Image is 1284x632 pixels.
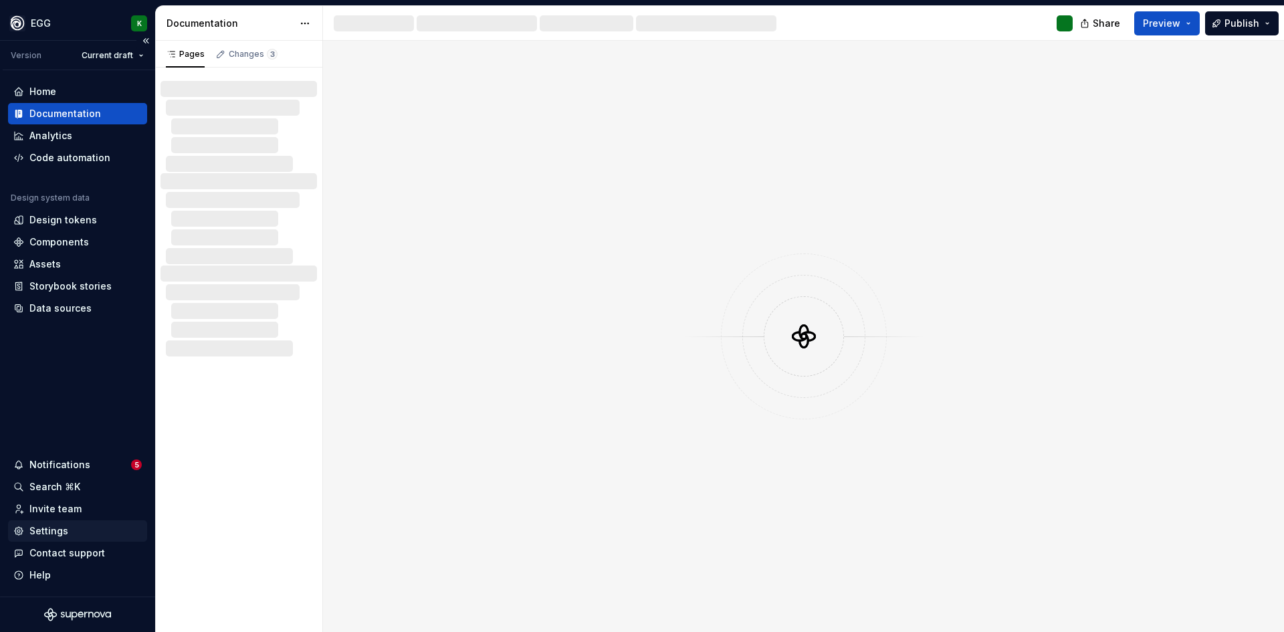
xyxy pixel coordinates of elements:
a: Storybook stories [8,276,147,297]
button: Contact support [8,542,147,564]
div: Documentation [29,107,101,120]
a: Design tokens [8,209,147,231]
button: Notifications5 [8,454,147,476]
a: Analytics [8,125,147,146]
div: Data sources [29,302,92,315]
svg: Supernova Logo [44,608,111,621]
button: Share [1073,11,1129,35]
button: Current draft [76,46,150,65]
span: 5 [131,459,142,470]
button: Help [8,564,147,586]
span: 3 [267,49,278,60]
button: Search ⌘K [8,476,147,498]
div: EGG [31,17,51,30]
div: Help [29,568,51,582]
div: Design system data [11,193,90,203]
span: Share [1093,17,1120,30]
a: Components [8,231,147,253]
div: Settings [29,524,68,538]
div: Pages [166,49,205,60]
div: Design tokens [29,213,97,227]
div: Home [29,85,56,98]
img: 87d06435-c97f-426c-aa5d-5eb8acd3d8b3.png [9,15,25,31]
span: Current draft [82,50,133,61]
a: Invite team [8,498,147,520]
span: Publish [1224,17,1259,30]
button: Publish [1205,11,1279,35]
a: Settings [8,520,147,542]
div: Notifications [29,458,90,471]
div: Code automation [29,151,110,165]
button: Collapse sidebar [136,31,155,50]
div: Contact support [29,546,105,560]
a: Documentation [8,103,147,124]
button: Preview [1134,11,1200,35]
span: Preview [1143,17,1180,30]
div: Version [11,50,41,61]
div: Search ⌘K [29,480,80,494]
div: Storybook stories [29,280,112,293]
div: Assets [29,257,61,271]
a: Code automation [8,147,147,169]
a: Data sources [8,298,147,319]
div: Components [29,235,89,249]
div: K [137,18,142,29]
div: Analytics [29,129,72,142]
button: EGGK [3,9,152,37]
a: Assets [8,253,147,275]
div: Changes [229,49,278,60]
div: Invite team [29,502,82,516]
div: Documentation [167,17,293,30]
a: Home [8,81,147,102]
